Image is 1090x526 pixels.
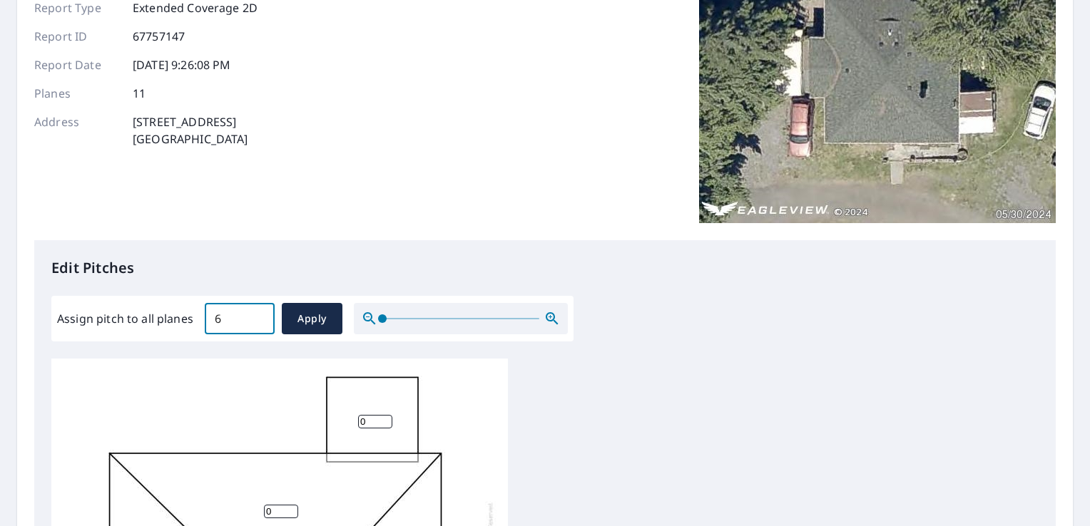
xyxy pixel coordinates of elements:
p: 11 [133,85,146,102]
p: Edit Pitches [51,257,1039,279]
p: Report Date [34,56,120,73]
p: Report ID [34,28,120,45]
p: 67757147 [133,28,185,45]
input: 00.0 [205,299,275,339]
p: Address [34,113,120,148]
button: Apply [282,303,342,334]
span: Apply [293,310,331,328]
p: [DATE] 9:26:08 PM [133,56,231,73]
p: [STREET_ADDRESS] [GEOGRAPHIC_DATA] [133,113,248,148]
p: Planes [34,85,120,102]
label: Assign pitch to all planes [57,310,193,327]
